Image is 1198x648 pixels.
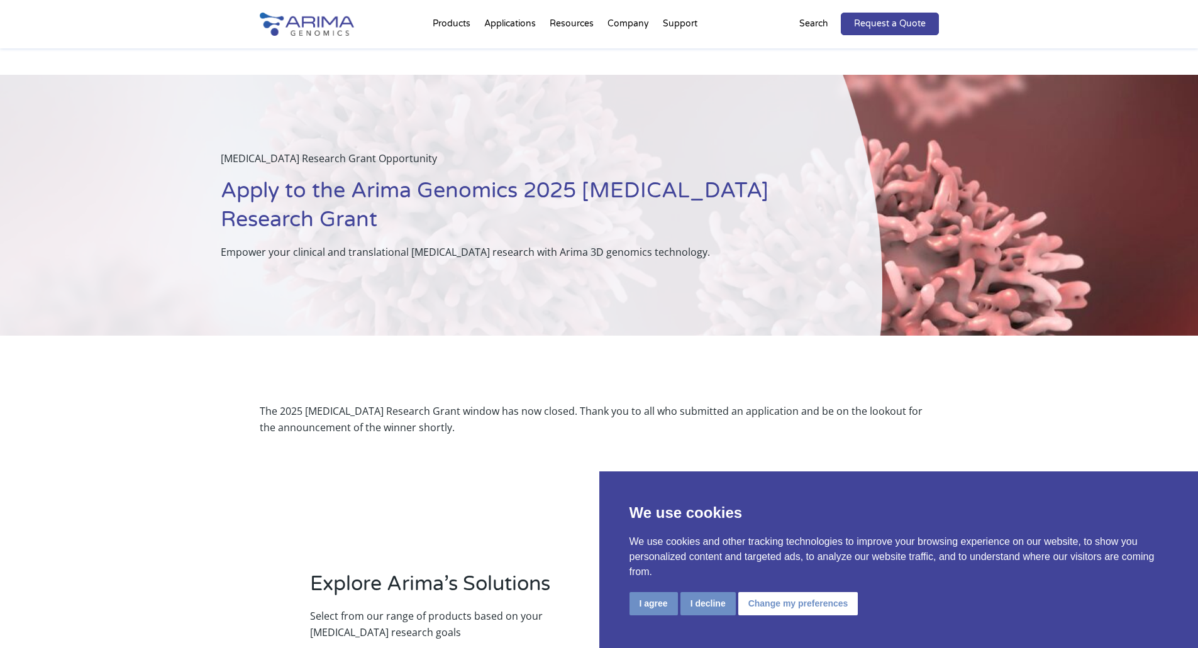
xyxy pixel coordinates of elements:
[841,13,939,35] a: Request a Quote
[221,177,819,244] h1: Apply to the Arima Genomics 2025 [MEDICAL_DATA] Research Grant
[630,592,678,615] button: I agree
[260,403,939,436] div: The 2025 [MEDICAL_DATA] Research Grant window has now closed. Thank you to all who submitted an a...
[221,150,819,177] p: [MEDICAL_DATA] Research Grant Opportunity
[680,592,736,615] button: I decline
[630,534,1168,579] p: We use cookies and other tracking technologies to improve your browsing experience on our website...
[310,608,580,640] p: Select from our range of products based on your [MEDICAL_DATA] research goals
[310,570,580,608] h2: Explore Arima’s Solutions
[260,13,354,36] img: Arima-Genomics-logo
[799,16,828,32] p: Search
[221,244,819,260] p: Empower your clinical and translational [MEDICAL_DATA] research with Arima 3D genomics technology.
[630,502,1168,524] p: We use cookies
[738,592,858,615] button: Change my preferences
